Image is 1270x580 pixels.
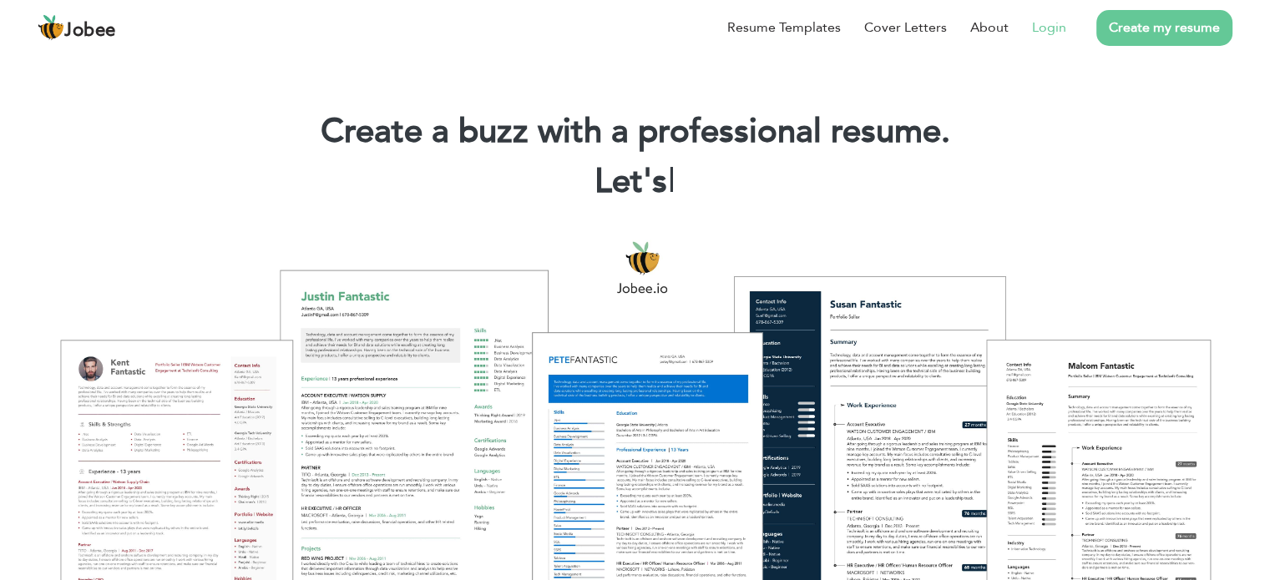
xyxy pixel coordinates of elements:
[970,18,1009,38] a: About
[25,160,1245,204] h2: Let's
[668,159,675,204] span: |
[1096,10,1232,46] a: Create my resume
[38,14,64,41] img: jobee.io
[38,14,116,41] a: Jobee
[64,22,116,40] span: Jobee
[727,18,841,38] a: Resume Templates
[864,18,947,38] a: Cover Letters
[1032,18,1066,38] a: Login
[25,110,1245,154] h1: Create a buzz with a professional resume.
